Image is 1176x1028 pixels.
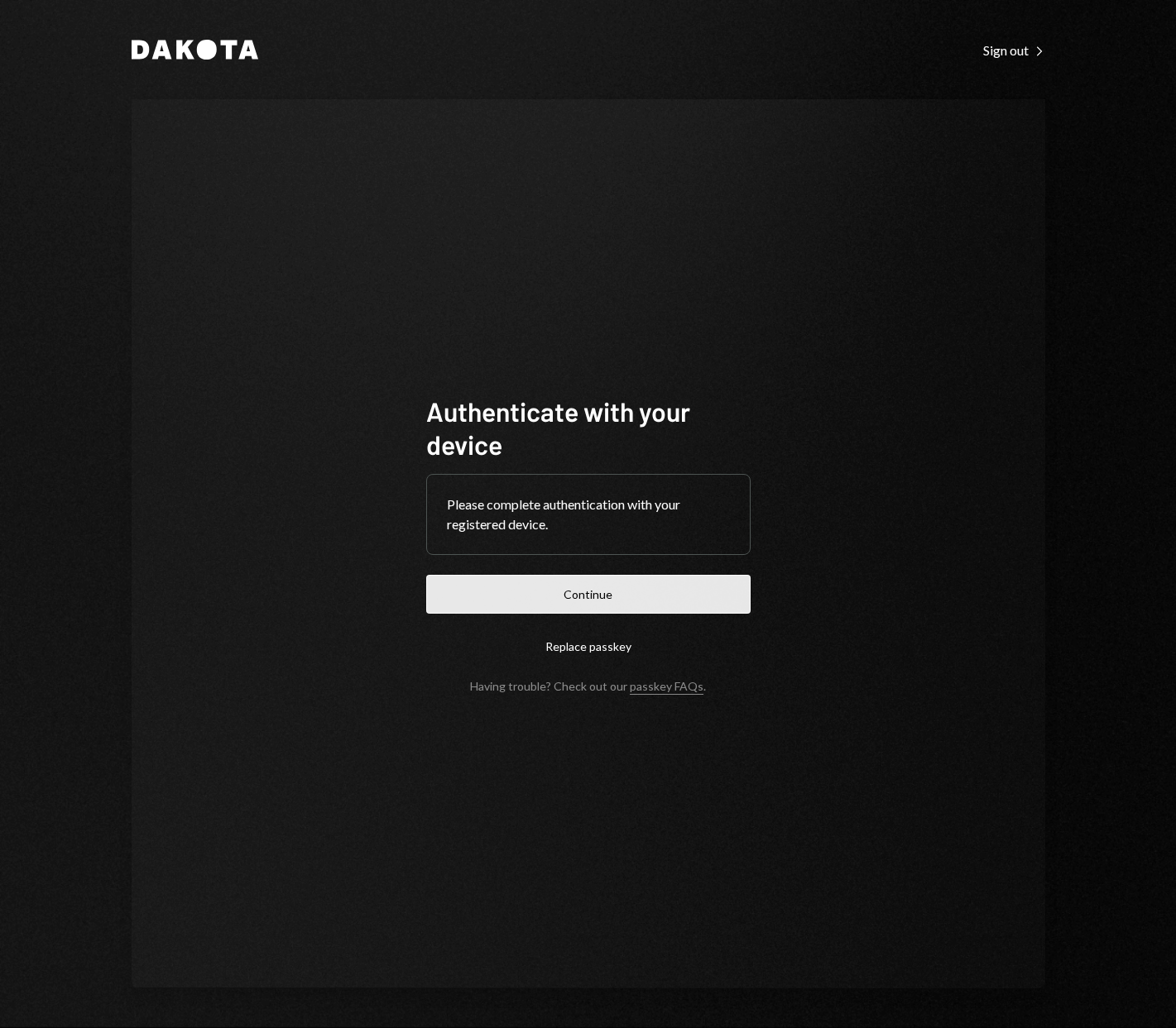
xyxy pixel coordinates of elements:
button: Continue [426,575,751,614]
h1: Authenticate with your device [426,394,751,461]
div: Please complete authentication with your registered device. [447,495,730,534]
a: passkey FAQs [630,679,703,695]
button: Replace passkey [426,627,751,666]
div: Having trouble? Check out our . [470,679,706,693]
div: Sign out [983,42,1045,59]
a: Sign out [983,41,1045,59]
